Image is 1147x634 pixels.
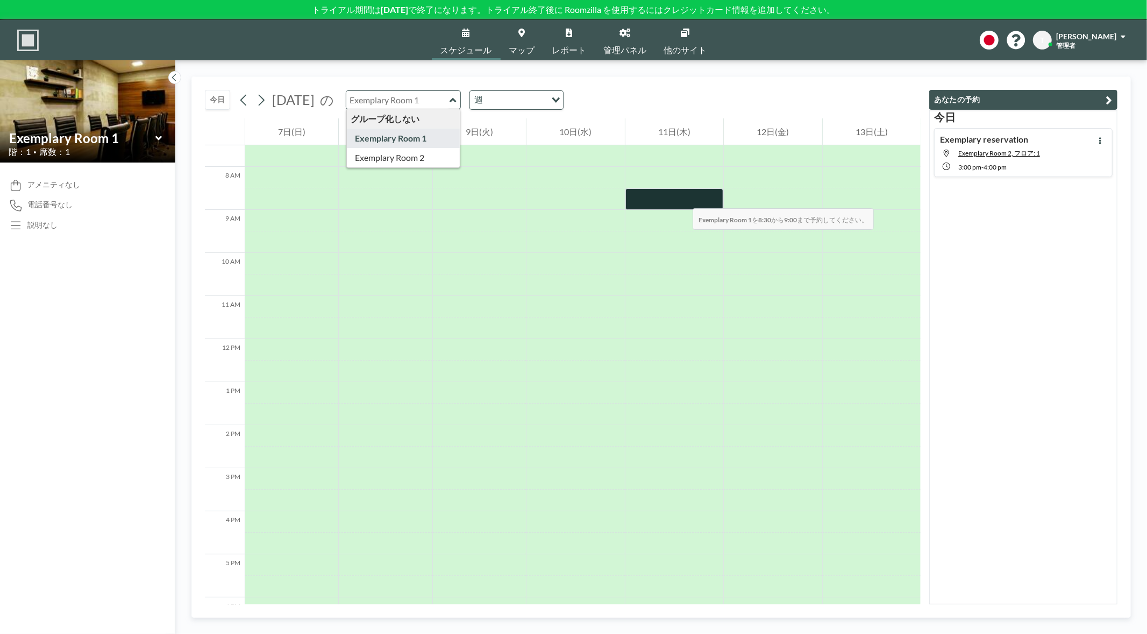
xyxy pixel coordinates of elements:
[27,220,58,230] div: 説明なし
[39,146,70,157] span: 席数：1
[205,511,245,554] div: 4 PM
[205,339,245,382] div: 12 PM
[205,425,245,468] div: 2 PM
[1056,41,1075,50] span: 管理者
[552,46,587,54] span: レポート
[604,46,647,54] span: 管理パネル
[205,382,245,425] div: 1 PM
[9,130,155,146] input: Exemplary Room 1
[33,149,37,156] span: •
[693,208,874,230] span: を から まで予約してください。
[347,148,460,167] div: Exemplary Room 2
[958,163,981,171] span: 3:00 PM
[205,90,230,110] button: 今日
[758,216,771,224] b: 8:30
[625,118,723,145] div: 11日(木)
[205,253,245,296] div: 10 AM
[501,20,544,60] a: マップ
[205,468,245,511] div: 3 PM
[981,163,984,171] span: -
[320,91,334,108] span: の
[205,124,245,167] div: 7 AM
[27,200,73,209] span: 電話番号なし
[784,216,797,224] b: 9:00
[929,90,1117,110] button: あなたの予約
[381,4,408,15] b: [DATE]
[433,118,526,145] div: 9日(火)
[339,118,432,145] div: 8日(月)
[347,129,460,148] div: Exemplary Room 1
[440,46,492,54] span: スケジュール
[526,118,624,145] div: 10日(水)
[346,91,450,109] input: Exemplary Room 1
[595,20,656,60] a: 管理パネル
[934,110,1113,124] h3: 今日
[432,20,501,60] a: スケジュール
[486,93,545,107] input: Search for option
[9,146,31,157] span: 階：1
[940,134,1028,145] h4: Exemplary reservation
[1056,32,1116,41] span: [PERSON_NAME]
[273,91,315,108] span: [DATE]
[472,93,485,107] span: 週
[664,46,707,54] span: 他のサイト
[656,20,716,60] a: 他のサイト
[984,163,1007,171] span: 4:00 PM
[470,91,563,109] div: Search for option
[17,30,39,51] img: organization-logo
[544,20,595,60] a: レポート
[205,554,245,597] div: 5 PM
[205,296,245,339] div: 11 AM
[823,118,921,145] div: 13日(土)
[1041,36,1045,45] span: T
[205,167,245,210] div: 8 AM
[509,46,535,54] span: マップ
[724,118,822,145] div: 12日(金)
[205,210,245,253] div: 9 AM
[699,216,752,224] b: Exemplary Room 1
[958,149,1040,157] span: Exemplary Room 2, フロア: 1
[347,109,460,129] div: グループ化しない
[27,180,80,189] span: アメニティなし
[245,118,338,145] div: 7日(日)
